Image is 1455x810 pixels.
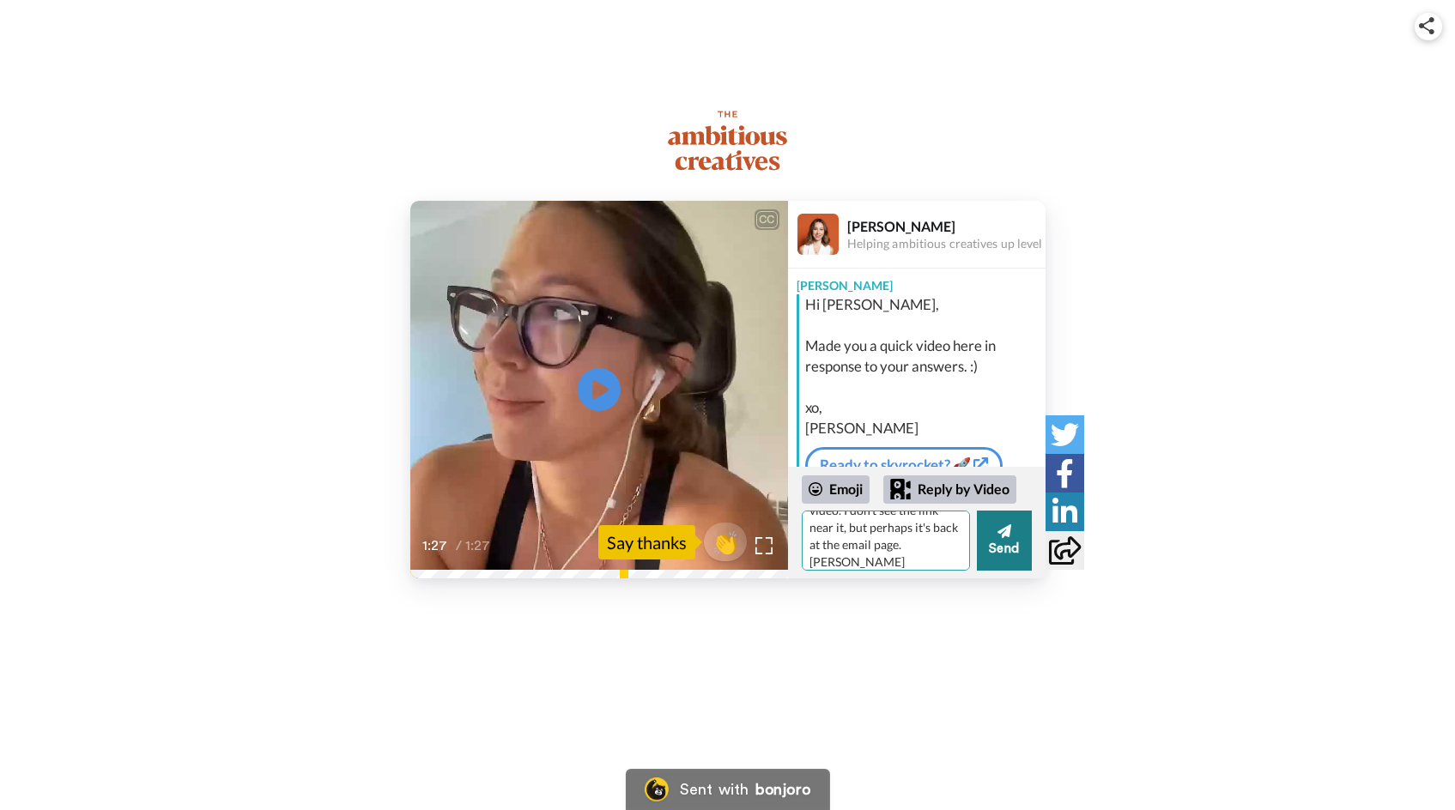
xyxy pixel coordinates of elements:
div: CC [756,211,778,228]
span: / [456,535,462,556]
img: Profile Image [797,214,839,255]
div: Emoji [802,475,870,503]
div: Reply by Video [883,475,1016,505]
div: Say thanks [598,525,695,559]
button: 👏 [704,523,747,561]
textarea: thanks for the personal video. I don't see the link near it, but perhaps it's back at the email p... [802,511,970,571]
div: Reply by Video [890,479,911,499]
div: [PERSON_NAME] [788,269,1046,294]
span: 👏 [704,529,747,556]
div: Hi [PERSON_NAME], Made you a quick video here in response to your answers. :) xo, [PERSON_NAME] [805,294,1041,438]
div: Helping ambitious creatives up level [847,237,1045,251]
span: 1:27 [465,535,495,556]
img: Full screen [755,537,773,554]
button: Send [977,511,1032,571]
div: [PERSON_NAME] [847,218,1045,234]
img: ic_share.svg [1419,17,1434,34]
img: logo [664,106,791,175]
a: Ready to skyrocket? 🚀 [805,447,1003,483]
span: 1:27 [422,535,452,556]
